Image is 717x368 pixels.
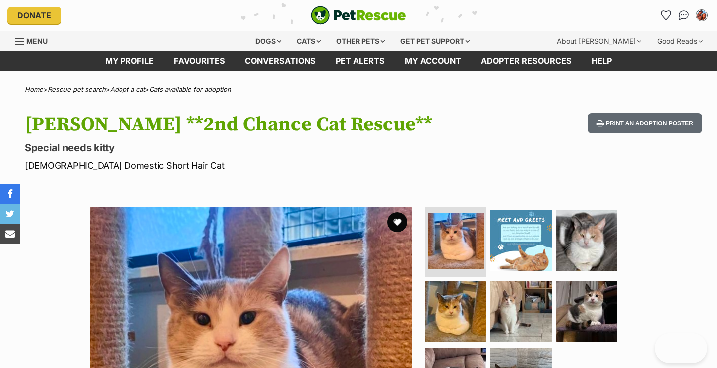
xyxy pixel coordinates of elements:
a: My account [395,51,471,71]
img: Photo of Annie **2nd Chance Cat Rescue** [556,210,617,271]
span: Menu [26,37,48,45]
img: chat-41dd97257d64d25036548639549fe6c8038ab92f7586957e7f3b1b290dea8141.svg [679,10,689,20]
a: Adopter resources [471,51,582,71]
img: logo-cat-932fe2b9b8326f06289b0f2fb663e598f794de774fb13d1741a6617ecf9a85b4.svg [311,6,406,25]
a: Adopt a cat [110,85,145,93]
ul: Account quick links [658,7,710,23]
a: Donate [7,7,61,24]
button: Print an adoption poster [588,113,702,133]
button: My account [694,7,710,23]
div: Dogs [248,31,288,51]
a: Favourites [658,7,674,23]
a: Pet alerts [326,51,395,71]
div: Good Reads [650,31,710,51]
a: Help [582,51,622,71]
a: Home [25,85,43,93]
a: conversations [235,51,326,71]
img: Photo of Annie **2nd Chance Cat Rescue** [556,281,617,342]
div: Cats [290,31,328,51]
img: Photo of Annie **2nd Chance Cat Rescue** [490,281,552,342]
img: Hazel Kolien profile pic [697,10,707,20]
button: favourite [387,212,407,232]
img: Photo of Annie **2nd Chance Cat Rescue** [490,210,552,271]
a: Rescue pet search [48,85,106,93]
h1: [PERSON_NAME] **2nd Chance Cat Rescue** [25,113,437,136]
a: Conversations [676,7,692,23]
iframe: Help Scout Beacon - Open [655,333,707,363]
div: Get pet support [393,31,477,51]
a: My profile [95,51,164,71]
div: Other pets [329,31,392,51]
p: Special needs kitty [25,141,437,155]
a: Menu [15,31,55,49]
div: About [PERSON_NAME] [550,31,648,51]
p: [DEMOGRAPHIC_DATA] Domestic Short Hair Cat [25,159,437,172]
img: Photo of Annie **2nd Chance Cat Rescue** [425,281,486,342]
a: PetRescue [311,6,406,25]
a: Cats available for adoption [149,85,231,93]
a: Favourites [164,51,235,71]
img: Photo of Annie **2nd Chance Cat Rescue** [428,213,484,269]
